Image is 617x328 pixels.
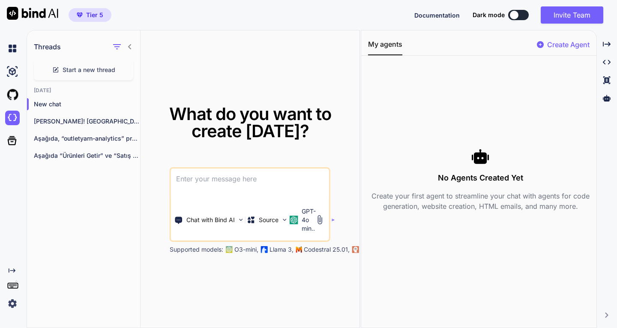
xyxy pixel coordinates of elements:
h2: [DATE] [27,87,140,94]
p: [PERSON_NAME]! [GEOGRAPHIC_DATA], yukarıda oluşturduğumuz Python uygulamasına bir... [34,117,140,126]
img: Llama2 [261,246,268,253]
img: Pick Tools [237,216,245,223]
img: icon [332,218,335,222]
p: O3-mini, [234,245,258,254]
p: Create Agent [547,39,590,50]
span: Tier 5 [86,11,103,19]
h1: Threads [34,42,61,52]
span: Start a new thread [63,66,115,74]
span: Documentation [414,12,460,19]
p: New chat [34,100,140,108]
p: Chat with Bind AI [186,216,235,224]
p: Create your first agent to streamline your chat with agents for code generation, website creation... [368,191,593,211]
img: Bind AI [7,7,58,20]
img: premium [77,12,83,18]
h3: No Agents Created Yet [368,172,593,184]
img: darkCloudIdeIcon [5,111,20,125]
p: Llama 3, [270,245,294,254]
img: ai-studio [5,64,20,79]
img: githubLight [5,87,20,102]
p: Source [259,216,279,224]
img: GPT-4 [226,246,233,253]
p: Aşağıda, “outletyarn-analytics” projesini kendi sunucunuzda (VPS veya... [34,134,140,143]
img: attachment [315,215,325,225]
p: Aşağıda “Ürünleri Getir” ve “Satış Raporu Oluştur”... [34,151,140,160]
p: Supported models: [170,245,223,254]
button: My agents [368,39,402,55]
img: Pick Models [281,216,288,223]
button: premiumTier 5 [69,8,111,22]
p: GPT-4o min.. [302,207,316,233]
img: chat [5,41,20,56]
img: GPT-4o mini [290,216,298,224]
img: Mistral-AI [296,247,302,253]
p: Codestral 25.01, [304,245,350,254]
img: settings [5,296,20,311]
img: claude [352,246,359,253]
span: Dark mode [473,11,505,19]
button: Documentation [414,11,460,20]
button: Invite Team [541,6,603,24]
span: What do you want to create [DATE]? [169,103,331,141]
